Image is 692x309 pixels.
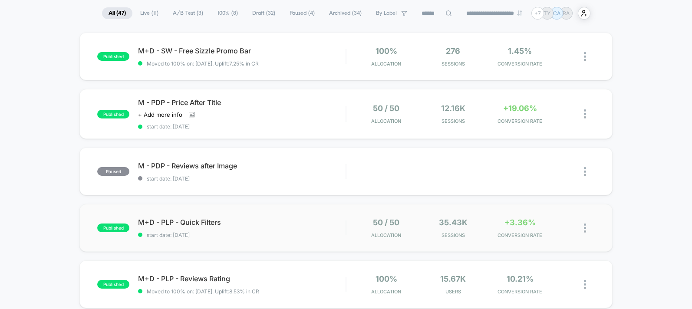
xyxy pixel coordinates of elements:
[441,104,465,113] span: 12.16k
[517,10,522,16] img: end
[376,274,397,283] span: 100%
[97,280,129,289] span: published
[563,10,570,16] p: RA
[138,175,346,182] span: start date: [DATE]
[138,111,182,118] span: + Add more info
[504,218,536,227] span: +3.36%
[371,232,401,238] span: Allocation
[446,46,460,56] span: 276
[376,10,397,16] span: By Label
[138,123,346,130] span: start date: [DATE]
[489,61,551,67] span: CONVERSION RATE
[97,110,129,118] span: published
[371,118,401,124] span: Allocation
[507,274,534,283] span: 10.21%
[553,10,560,16] p: CA
[371,289,401,295] span: Allocation
[373,104,399,113] span: 50 / 50
[138,46,346,55] span: M+D - SW - Free Sizzle Promo Bar
[422,118,484,124] span: Sessions
[376,46,397,56] span: 100%
[584,280,586,289] img: close
[584,109,586,118] img: close
[584,224,586,233] img: close
[147,288,259,295] span: Moved to 100% on: [DATE] . Uplift: 8.53% in CR
[503,104,537,113] span: +19.06%
[134,7,165,19] span: Live ( 11 )
[138,218,346,227] span: M+D - PLP - Quick Filters
[97,224,129,232] span: published
[544,10,550,16] p: TY
[138,274,346,283] span: M+D - PLP - Reviews Rating
[422,61,484,67] span: Sessions
[373,218,399,227] span: 50 / 50
[489,289,551,295] span: CONVERSION RATE
[138,161,346,170] span: M - PDP - Reviews after Image
[422,289,484,295] span: Users
[138,98,346,107] span: M - PDP - Price After Title
[138,232,346,238] span: start date: [DATE]
[166,7,210,19] span: A/B Test ( 3 )
[422,232,484,238] span: Sessions
[371,61,401,67] span: Allocation
[97,52,129,61] span: published
[440,274,466,283] span: 15.67k
[584,167,586,176] img: close
[102,7,132,19] span: All ( 47 )
[489,232,551,238] span: CONVERSION RATE
[283,7,321,19] span: Paused ( 4 )
[97,167,129,176] span: paused
[584,52,586,61] img: close
[531,7,544,20] div: + 7
[323,7,368,19] span: Archived ( 34 )
[211,7,244,19] span: 100% ( 8 )
[508,46,532,56] span: 1.45%
[147,60,259,67] span: Moved to 100% on: [DATE] . Uplift: 7.25% in CR
[246,7,282,19] span: Draft ( 32 )
[439,218,468,227] span: 35.43k
[489,118,551,124] span: CONVERSION RATE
